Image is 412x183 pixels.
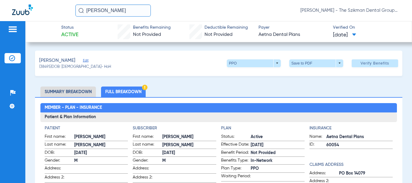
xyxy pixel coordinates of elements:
span: Benefit Period: [221,150,251,157]
span: Not Provided [204,32,233,37]
span: Edit [83,58,88,64]
span: Aetna Dental Plans [326,134,393,140]
h4: Claims Address [309,162,393,168]
h4: Insurance [309,125,393,131]
h3: Patient & Plan Information [40,112,397,122]
span: Payer [258,24,328,31]
span: Deductible Remaining [204,24,248,31]
span: Address 2: [133,174,162,182]
span: Not Provided [251,150,305,156]
img: Search Icon [78,8,84,13]
span: [PERSON_NAME] [162,142,216,148]
iframe: Chat Widget [382,154,412,183]
li: Full Breakdown [101,87,146,97]
span: Status: [221,134,251,141]
span: [PERSON_NAME] [162,134,216,140]
span: [DATE] [74,150,128,156]
span: Plan Type: [221,165,251,172]
span: Last name: [45,141,74,149]
span: 60054 [326,142,393,148]
img: hamburger-icon [8,26,17,33]
span: Benefits Type: [221,157,251,165]
span: M [162,158,216,164]
span: Verify Benefits [361,61,389,66]
span: Last name: [133,141,162,149]
span: Benefits Remaining [133,24,171,31]
span: Aetna Dental Plans [258,31,328,39]
span: ID: [309,141,326,149]
span: [PERSON_NAME] [74,142,128,148]
span: [PERSON_NAME] - The Szikman Dental Group [300,8,400,14]
h4: Plan [221,125,305,131]
span: Active [251,134,305,140]
span: Address 2: [45,174,74,182]
h2: Member - Plan - Insurance [40,103,397,113]
span: [PERSON_NAME] [74,134,128,140]
span: In-Network [251,158,305,164]
img: Zuub Logo [12,5,33,15]
button: PPO [227,59,281,67]
span: Address: [45,165,74,173]
span: (38495) DOB: [DEMOGRAPHIC_DATA] - HoH [39,65,111,70]
span: DOB: [133,150,162,157]
span: Name: [309,134,326,141]
span: Verified On [333,24,402,31]
span: Address: [133,165,162,173]
span: Gender: [133,157,162,165]
h4: Patient [45,125,128,131]
span: [DATE] [333,31,356,39]
span: Active [61,31,78,39]
span: PPO [251,166,305,172]
span: [PERSON_NAME] [39,57,75,65]
span: Not Provided [133,32,161,37]
img: Hazard [142,85,147,90]
span: First name: [45,134,74,141]
span: First name: [133,134,162,141]
span: Gender: [45,157,74,165]
button: Save to PDF [289,59,343,67]
span: [DATE] [162,150,216,156]
span: M [74,158,128,164]
span: PO Box 14079 [339,170,393,177]
button: Verify Benefits [352,59,398,67]
span: Address: [309,170,339,177]
h4: Subscriber [133,125,216,131]
span: Status [61,24,78,31]
input: Search for patients [75,5,151,17]
span: DOB: [45,150,74,157]
span: Waiting Period: [221,173,251,181]
span: [DATE] [251,142,305,148]
li: Summary Breakdown [40,87,96,97]
span: Effective Date: [221,141,251,149]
